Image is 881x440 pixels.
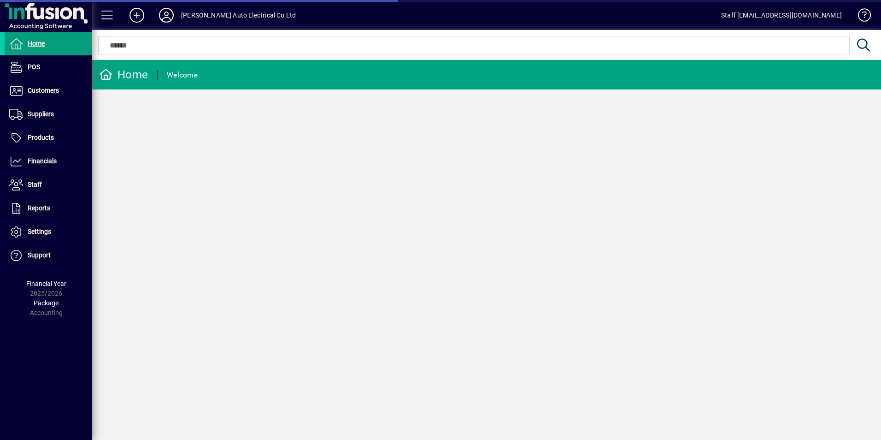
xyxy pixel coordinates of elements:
[99,67,148,82] div: Home
[28,251,51,259] span: Support
[181,8,296,23] div: [PERSON_NAME] Auto Electrical Co Ltd
[28,40,45,47] span: Home
[5,126,92,149] a: Products
[34,299,59,307] span: Package
[152,7,181,24] button: Profile
[28,110,54,118] span: Suppliers
[5,173,92,196] a: Staff
[28,157,57,165] span: Financials
[167,68,198,83] div: Welcome
[28,134,54,141] span: Products
[26,280,66,287] span: Financial Year
[5,150,92,173] a: Financials
[122,7,152,24] button: Add
[28,181,42,188] span: Staff
[5,220,92,244] a: Settings
[851,2,869,32] a: Knowledge Base
[721,8,842,23] div: Staff [EMAIL_ADDRESS][DOMAIN_NAME]
[5,244,92,267] a: Support
[28,204,50,212] span: Reports
[5,197,92,220] a: Reports
[28,87,59,94] span: Customers
[28,228,51,235] span: Settings
[5,79,92,102] a: Customers
[5,56,92,79] a: POS
[28,63,40,71] span: POS
[5,103,92,126] a: Suppliers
